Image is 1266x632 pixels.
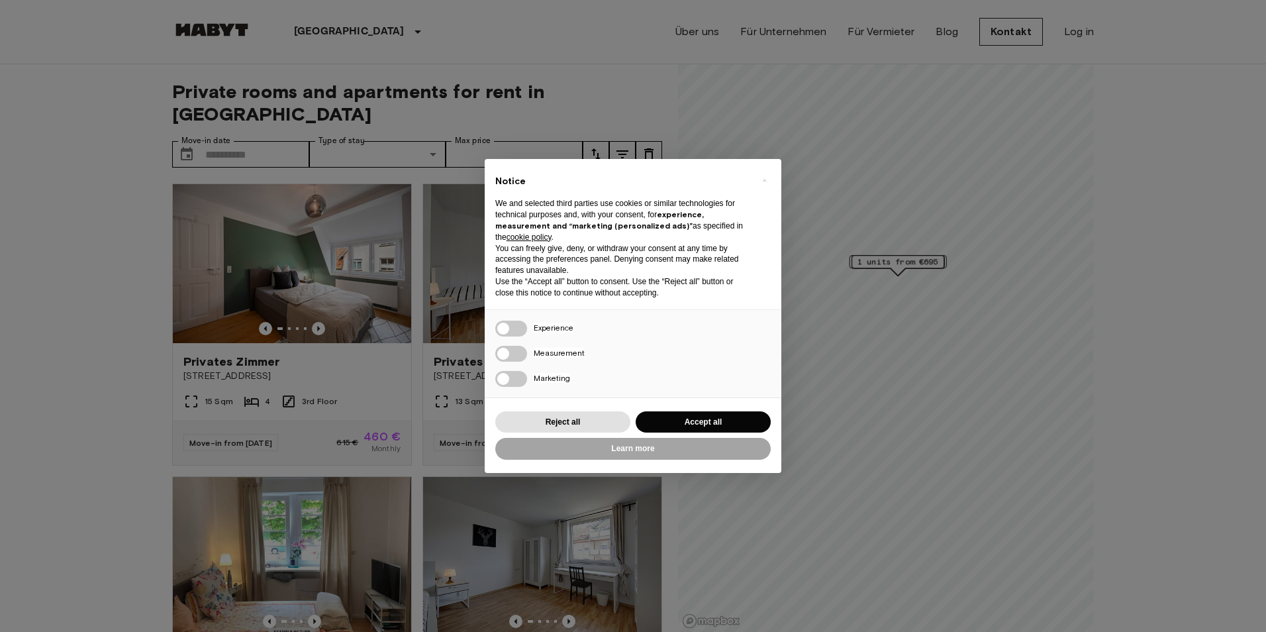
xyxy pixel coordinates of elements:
[754,170,775,191] button: Close this notice
[636,411,771,433] button: Accept all
[534,373,570,383] span: Marketing
[762,172,767,188] span: ×
[534,323,573,333] span: Experience
[495,209,704,231] strong: experience, measurement and “marketing (personalized ads)”
[495,411,630,433] button: Reject all
[507,233,552,242] a: cookie policy
[495,198,750,242] p: We and selected third parties use cookies or similar technologies for technical purposes and, wit...
[495,276,750,299] p: Use the “Accept all” button to consent. Use the “Reject all” button or close this notice to conti...
[495,438,771,460] button: Learn more
[534,348,585,358] span: Measurement
[495,243,750,276] p: You can freely give, deny, or withdraw your consent at any time by accessing the preferences pane...
[495,175,750,188] h2: Notice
